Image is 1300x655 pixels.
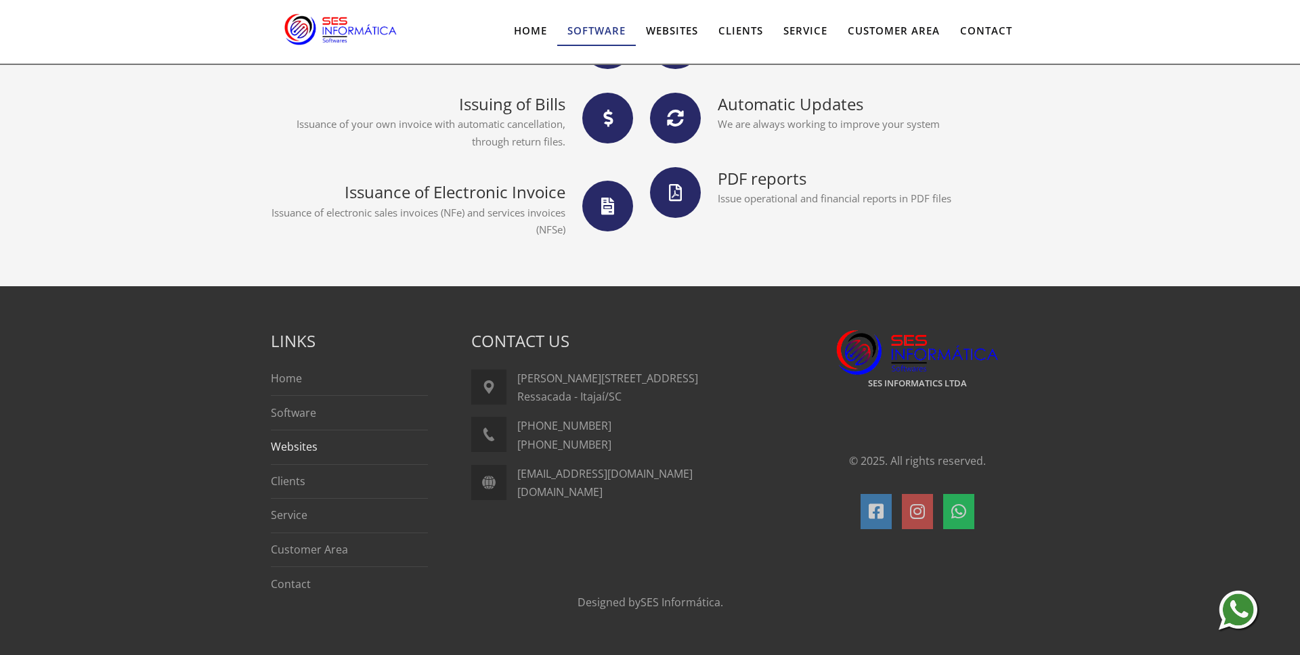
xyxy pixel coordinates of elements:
[271,330,316,352] font: Links
[718,167,806,189] font: PDF reports
[514,24,547,37] font: Home
[773,17,838,45] a: Service
[517,389,622,404] font: Ressacada - Itajaí/SC
[345,181,565,203] font: Issuance of Electronic Invoice
[517,418,611,433] a: [PHONE_NUMBER]
[271,507,307,522] a: Service
[720,595,723,610] font: .
[271,474,305,489] a: Clients
[271,577,311,591] a: Contact
[718,191,951,205] font: Issue operational and financial reports in PDF files
[636,17,708,45] a: Websites
[271,371,302,386] a: Home
[271,439,318,454] a: Websites
[718,93,863,115] font: Automatic Updates
[471,330,569,352] font: Contact us
[517,437,611,452] a: [PHONE_NUMBER]
[849,453,986,468] font: © 2025. All rights reserved.
[708,17,773,45] a: Clients
[783,24,827,37] font: Service
[504,17,557,45] a: Home
[718,117,940,131] font: We are always working to improve your system
[459,93,565,115] font: Issuing of Bills
[517,466,693,481] a: [EMAIL_ADDRESS][DOMAIN_NAME]
[718,24,763,37] font: Clients
[868,377,967,389] font: SES INFORMATICS LTDA
[271,405,316,420] a: Software
[272,206,565,237] font: Issuance of electronic sales invoices (NFe) and services invoices (NFSe)
[517,371,698,386] font: [PERSON_NAME][STREET_ADDRESS]
[1217,589,1261,633] img: whatsapp.png
[641,595,720,610] a: SES Informática
[271,542,348,557] a: Customer Area
[557,17,636,46] a: Software
[646,24,698,37] font: Websites
[848,24,940,37] font: Customer Area
[838,17,950,45] a: Customer Area
[960,24,1012,37] font: Contact
[567,24,626,37] font: Software
[950,17,1022,45] a: Contact
[578,595,641,610] font: Designed by
[297,117,565,148] font: Issuance of your own invoice with automatic cancellation, through return files.
[517,484,603,499] a: [DOMAIN_NAME]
